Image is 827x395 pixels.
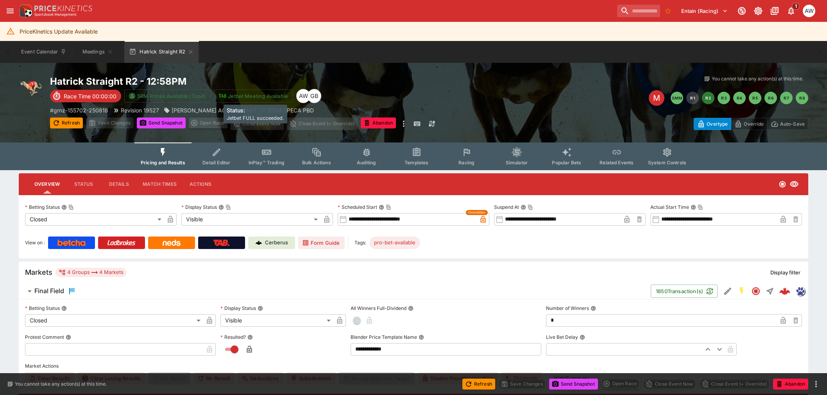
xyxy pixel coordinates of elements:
[25,334,64,340] p: Protest Comment
[735,4,749,18] button: Connected to PK
[286,372,336,384] button: Substitutions
[600,160,634,165] span: Related Events
[226,205,231,210] button: Copy To Clipboard
[648,160,686,165] span: System Controls
[354,237,366,249] label: Tags:
[731,118,767,130] button: Override
[751,286,761,296] svg: Closed
[124,41,199,63] button: Hatrick Straight R2
[779,286,790,297] img: logo-cerberus--red.svg
[136,175,183,194] button: Match Times
[25,268,52,277] h5: Markets
[265,239,288,247] p: Cerberus
[749,92,761,104] button: R5
[238,372,283,384] button: Deductions
[796,287,805,295] img: grnz
[468,210,485,215] span: Overridden
[458,160,474,165] span: Racing
[361,117,396,128] button: Abandon
[779,180,786,188] svg: Closed
[214,89,293,103] button: Jetbet Meeting Available
[351,334,417,340] p: Blender Price Template Name
[19,283,651,299] button: Final Field
[792,2,800,10] span: 1
[68,205,74,210] button: Copy To Clipboard
[307,89,321,103] div: Gary Brigginshaw
[763,284,777,298] button: Straight
[137,117,186,128] button: Send Snapshot
[50,75,429,87] h2: Copy To Clipboard
[61,306,67,311] button: Betting Status
[361,119,396,126] span: Mark an event as closed and abandoned.
[686,92,699,104] button: R1
[134,142,693,170] div: Event type filters
[549,372,594,384] button: HideSummary
[78,372,145,384] button: Clear Losing Results
[811,379,821,389] button: more
[419,335,424,340] button: Blender Price Template Name
[405,160,428,165] span: Templates
[302,160,331,165] span: Bulk Actions
[671,92,683,104] button: SMM
[698,205,703,210] button: Copy To Clipboard
[220,305,256,311] p: Display Status
[784,4,798,18] button: Notifications
[662,5,674,17] button: No Bookmarks
[721,284,735,298] button: Edit Detail
[34,13,77,16] img: Sportsbook Management
[506,160,528,165] span: Simulator
[124,89,211,103] button: SRM Prices Available (Top4)
[247,335,253,340] button: Resulted?
[386,205,391,210] button: Copy To Clipboard
[258,306,263,311] button: Display Status
[546,334,578,340] p: Live Bet Delay
[735,284,749,298] button: SGM Enabled
[691,205,696,210] button: Actual Start TimeCopy To Clipboard
[528,205,533,210] button: Copy To Clipboard
[796,92,808,104] button: R8
[181,213,320,226] div: Visible
[227,114,284,122] p: Jetbet FULL succeeded.
[25,213,164,226] div: Closed
[580,335,585,340] button: Live Bet Delay
[189,117,227,128] div: split button
[357,160,376,165] span: Auditing
[61,205,67,210] button: Betting StatusCopy To Clipboard
[50,106,108,114] p: Copy To Clipboard
[25,372,75,384] button: Clear Results
[733,92,746,104] button: R4
[694,118,808,130] div: Start From
[694,118,731,130] button: Overtype
[780,120,805,128] p: Auto-Save
[651,285,718,298] button: 1850Transaction(s)
[766,266,805,279] button: Display filter
[28,175,66,194] button: Overview
[220,314,333,327] div: Visible
[16,41,71,63] button: Event Calendar
[107,240,136,246] img: Ladbrokes
[66,335,71,340] button: Protest Comment
[601,378,640,389] div: split button
[767,118,808,130] button: Auto-Save
[19,75,44,100] img: greyhound_racing.png
[248,237,295,249] a: Cerberus
[744,120,764,128] p: Override
[369,239,420,247] span: pro-bet-available
[227,106,284,114] h6: Status:
[296,89,310,103] div: Amanda Whitta
[351,305,406,311] p: All Winners Full-Dividend
[172,106,314,114] p: [PERSON_NAME] ACCOUNTANT C1 305M SPECA PBD
[650,204,689,210] p: Actual Start Time
[751,4,765,18] button: Toggle light/dark mode
[408,306,413,311] button: All Winners Full-Dividend
[73,41,123,63] button: Meetings
[25,204,60,210] p: Betting Status
[59,268,124,277] div: 4 Groups 4 Markets
[399,117,408,130] button: more
[57,240,86,246] img: Betcha
[193,372,234,384] button: Re-Result
[768,4,782,18] button: Documentation
[494,204,519,210] p: Suspend At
